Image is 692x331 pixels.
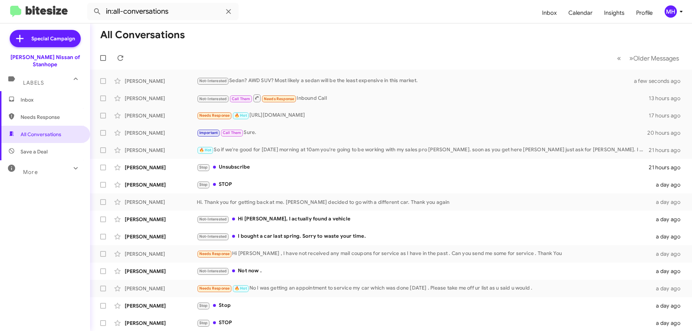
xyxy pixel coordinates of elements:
span: 🔥 Hot [235,113,247,118]
div: a day ago [652,302,686,309]
nav: Page navigation example [613,51,683,66]
div: [PERSON_NAME] [125,250,197,258]
button: MH [658,5,684,18]
span: More [23,169,38,175]
div: [PERSON_NAME] [125,129,197,137]
div: a day ago [652,216,686,223]
span: Stop [199,165,208,170]
span: 🔥 Hot [235,286,247,291]
span: 🔥 Hot [199,148,212,152]
span: Not-Interested [199,97,227,101]
div: No I was getting an appointment to service my car which was done [DATE] . Please take me off ur l... [197,284,652,292]
div: I bought a car last spring. Sorry to waste your time. [197,232,652,241]
div: [URL][DOMAIN_NAME] [197,111,649,120]
div: Inbound Call [197,94,649,103]
div: Not now . [197,267,652,275]
div: Hi [PERSON_NAME], I actually found a vehicle [197,215,652,223]
span: Stop [199,303,208,308]
input: Search [87,3,239,20]
div: a day ago [652,268,686,275]
div: 21 hours ago [649,164,686,171]
a: Inbox [536,3,563,23]
h1: All Conversations [100,29,185,41]
span: Needs Response [199,286,230,291]
a: Special Campaign [10,30,81,47]
div: [PERSON_NAME] [125,147,197,154]
div: a day ago [652,319,686,327]
span: Not-Interested [199,217,227,222]
div: a day ago [652,250,686,258]
div: Sedan? AWD SUV? Most likely a sedan will be the least expensive in this market. [197,77,643,85]
div: [PERSON_NAME] [125,302,197,309]
span: Needs Response [199,251,230,256]
div: a day ago [652,198,686,206]
span: Inbox [21,96,82,103]
div: a day ago [652,181,686,188]
span: Needs Response [199,113,230,118]
div: [PERSON_NAME] [125,164,197,171]
div: [PERSON_NAME] [125,216,197,223]
span: » [629,54,633,63]
div: 20 hours ago [647,129,686,137]
span: Stop [199,321,208,325]
div: STOP [197,180,652,189]
div: [PERSON_NAME] [125,77,197,85]
div: MH [665,5,677,18]
span: Not-Interested [199,79,227,83]
span: Not-Interested [199,269,227,273]
span: Needs Response [264,97,294,101]
button: Previous [613,51,625,66]
div: [PERSON_NAME] [125,95,197,102]
div: Stop [197,301,652,310]
a: Profile [630,3,658,23]
span: « [617,54,621,63]
div: 21 hours ago [649,147,686,154]
span: Save a Deal [21,148,48,155]
div: [PERSON_NAME] [125,198,197,206]
span: Older Messages [633,54,679,62]
div: [PERSON_NAME] [125,268,197,275]
div: a few seconds ago [643,77,686,85]
span: Important [199,130,218,135]
div: So if we're good for [DATE] morning at 10am you're going to be working with my sales pro [PERSON_... [197,146,649,154]
span: Not-Interested [199,234,227,239]
span: Labels [23,80,44,86]
div: [PERSON_NAME] [125,319,197,327]
a: Insights [598,3,630,23]
div: a day ago [652,233,686,240]
button: Next [625,51,683,66]
span: All Conversations [21,131,61,138]
div: a day ago [652,285,686,292]
div: [PERSON_NAME] [125,233,197,240]
span: Call Them [232,97,250,101]
div: Sure. [197,129,647,137]
span: Special Campaign [31,35,75,42]
span: Needs Response [21,113,82,121]
div: 17 hours ago [649,112,686,119]
div: STOP [197,319,652,327]
div: Unsubscribe [197,163,649,171]
div: [PERSON_NAME] [125,181,197,188]
div: Hi. Thank you for getting back at me. [PERSON_NAME] decided to go with a different car. Thank you... [197,198,652,206]
div: [PERSON_NAME] [125,285,197,292]
div: [PERSON_NAME] [125,112,197,119]
div: 13 hours ago [649,95,686,102]
a: Calendar [563,3,598,23]
div: Hi [PERSON_NAME] , I have not received any mail coupons for service as I have in the past . Can y... [197,250,652,258]
span: Call Them [223,130,241,135]
span: Stop [199,182,208,187]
